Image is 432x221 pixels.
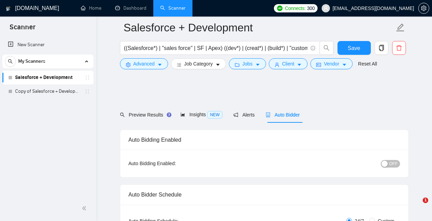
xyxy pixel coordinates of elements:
[129,185,400,204] div: Auto Bidder Schedule
[423,198,428,203] span: 1
[120,112,169,118] span: Preview Results
[348,44,360,52] span: Save
[235,62,240,67] span: folder
[177,62,181,67] span: bars
[316,62,321,67] span: idcard
[124,44,308,52] input: Search Freelance Jobs...
[242,60,253,68] span: Jobs
[320,41,333,55] button: search
[5,59,15,64] span: search
[180,112,185,117] span: area-chart
[266,112,270,117] span: robot
[85,89,90,94] span: holder
[124,19,395,36] input: Scanner name...
[282,60,295,68] span: Client
[6,3,11,14] img: logo
[215,62,220,67] span: caret-down
[311,46,315,50] span: info-circle
[15,71,80,84] a: Salesforce + Development
[129,160,219,167] div: Auto Bidding Enabled:
[389,160,398,168] span: OFF
[15,84,80,98] a: Copy of Salesforce + Development
[324,60,339,68] span: Vendor
[184,60,213,68] span: Job Category
[160,5,186,11] a: searchScanner
[375,41,388,55] button: copy
[2,54,93,98] li: My Scanners
[171,58,226,69] button: barsJob Categorycaret-down
[207,111,222,119] span: NEW
[233,112,255,118] span: Alerts
[2,38,93,52] li: New Scanner
[396,23,405,32] span: edit
[307,4,314,12] span: 300
[85,75,90,80] span: holder
[129,130,400,150] div: Auto Bidding Enabled
[82,205,89,212] span: double-left
[285,4,306,12] span: Connects:
[375,45,388,51] span: copy
[133,60,155,68] span: Advanced
[8,38,88,52] a: New Scanner
[255,62,260,67] span: caret-down
[310,58,352,69] button: idcardVendorcaret-down
[392,41,406,55] button: delete
[409,198,425,214] iframe: Intercom live chat
[275,62,279,67] span: user
[320,45,333,51] span: search
[166,112,172,118] div: Tooltip anchor
[323,6,328,11] span: user
[81,5,101,11] a: homeHome
[4,22,41,37] span: Scanner
[358,60,377,68] a: Reset All
[157,62,162,67] span: caret-down
[180,112,222,117] span: Insights
[115,5,146,11] a: dashboardDashboard
[120,58,168,69] button: settingAdvancedcaret-down
[269,58,308,69] button: userClientcaret-down
[297,62,302,67] span: caret-down
[229,58,266,69] button: folderJobscaret-down
[418,6,429,11] a: setting
[126,62,131,67] span: setting
[18,54,45,68] span: My Scanners
[120,112,125,117] span: search
[233,112,238,117] span: notification
[266,112,300,118] span: Auto Bidder
[5,56,16,67] button: search
[419,6,429,11] span: setting
[342,62,347,67] span: caret-down
[277,6,283,11] img: upwork-logo.png
[337,41,371,55] button: Save
[418,3,429,14] button: setting
[392,45,406,51] span: delete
